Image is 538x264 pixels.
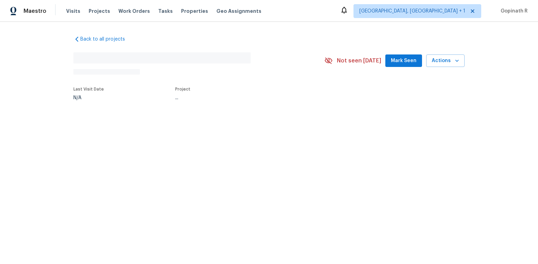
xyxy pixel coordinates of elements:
span: Actions [432,57,459,65]
div: N/A [73,95,104,100]
span: [GEOGRAPHIC_DATA], [GEOGRAPHIC_DATA] + 1 [359,8,465,15]
button: Mark Seen [385,54,422,67]
span: Properties [181,8,208,15]
span: Gopinath R [498,8,528,15]
span: Visits [66,8,80,15]
span: Mark Seen [391,57,416,65]
span: Project [175,87,190,91]
div: ... [175,95,308,100]
span: Projects [89,8,110,15]
span: Work Orders [118,8,150,15]
button: Actions [426,54,465,67]
a: Back to all projects [73,36,140,43]
span: Geo Assignments [216,8,261,15]
span: Tasks [158,9,173,14]
span: Not seen [DATE] [337,57,381,64]
span: Last Visit Date [73,87,104,91]
span: Maestro [24,8,46,15]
